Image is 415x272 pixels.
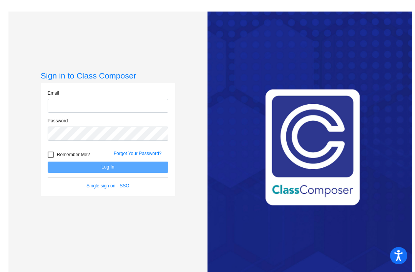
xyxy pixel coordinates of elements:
[48,162,168,173] button: Log In
[86,183,129,189] a: Single sign on - SSO
[41,71,175,80] h3: Sign in to Class Composer
[48,117,68,124] label: Password
[57,150,90,159] span: Remember Me?
[48,90,59,97] label: Email
[114,151,162,156] a: Forgot Your Password?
